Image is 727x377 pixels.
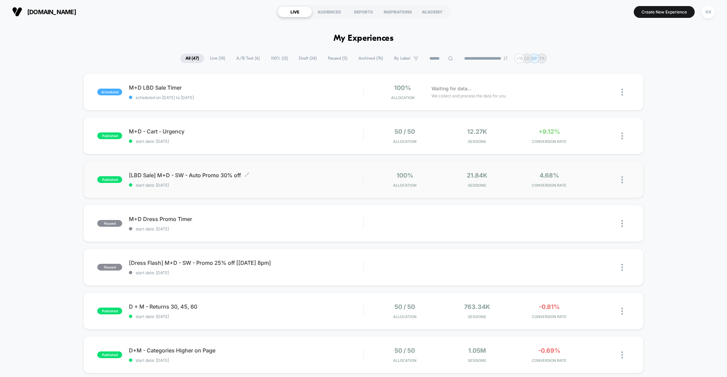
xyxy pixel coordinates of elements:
[346,6,381,17] div: REPORTS
[621,89,623,96] img: close
[323,54,352,63] span: Paused ( 5 )
[129,270,363,275] span: start date: [DATE]
[394,128,415,135] span: 50 / 50
[621,132,623,139] img: close
[129,259,363,266] span: [Dress Flash] M+D - SW - Promo 25% off [[DATE] 8pm]
[381,6,415,17] div: INSPIRATIONS
[129,172,363,179] span: [LBD Sale] M+D - SW - Auto Promo 30% off
[524,56,530,61] p: CD
[394,347,415,354] span: 50 / 50
[621,176,623,183] img: close
[180,54,204,63] span: All ( 47 )
[464,303,490,310] span: 763.34k
[393,314,416,319] span: Allocation
[702,5,715,19] div: KK
[97,264,122,271] span: paused
[394,56,410,61] span: By Label
[353,54,388,63] span: Archived ( 76 )
[467,128,487,135] span: 12.27k
[443,358,511,363] span: Sessions
[97,89,122,95] span: scheduled
[396,172,413,179] span: 100%
[538,347,560,354] span: -0.69%
[97,351,122,358] span: published
[431,85,472,92] span: Waiting for data...
[443,139,511,144] span: Sessions
[515,358,584,363] span: CONVERSION RATE
[294,54,322,63] span: Draft ( 24 )
[312,6,346,17] div: AUDIENCES
[621,264,623,271] img: close
[231,54,265,63] span: A/B Test ( 6 )
[431,93,506,99] span: We collect and process the data for you
[129,226,363,231] span: start date: [DATE]
[634,6,695,18] button: Create New Experience
[266,54,293,63] span: 100% ( 12 )
[621,351,623,358] img: close
[443,183,511,188] span: Sessions
[540,172,559,179] span: 4.68%
[27,8,76,15] span: [DOMAIN_NAME]
[334,34,394,43] h1: My Experiences
[700,5,717,19] button: KK
[205,54,230,63] span: Live ( 18 )
[539,303,560,310] span: -0.81%
[391,95,414,100] span: Allocation
[621,220,623,227] img: close
[394,84,411,91] span: 100%
[129,139,363,144] span: start date: [DATE]
[97,220,122,227] span: paused
[415,6,449,17] div: ACADEMY
[10,6,78,17] button: [DOMAIN_NAME]
[129,358,363,363] span: start date: [DATE]
[468,347,486,354] span: 1.05M
[515,314,584,319] span: CONVERSION RATE
[129,216,363,222] span: M+D Dress Promo Timer
[531,56,537,61] p: DP
[129,95,363,100] span: scheduled on [DATE] to [DATE]
[97,176,122,183] span: published
[443,314,511,319] span: Sessions
[467,172,487,179] span: 21.84k
[393,139,416,144] span: Allocation
[278,6,312,17] div: LIVE
[129,303,363,310] span: D + M - Returns 30, 45, 60
[129,347,363,354] span: D+M - Categories Higher on Page
[129,314,363,319] span: start date: [DATE]
[129,84,363,91] span: M+D LBD Sale Timer
[12,7,22,17] img: Visually logo
[515,139,584,144] span: CONVERSION RATE
[129,128,363,135] span: M+D - Cart - Urgency
[97,132,122,139] span: published
[621,308,623,315] img: close
[97,308,122,314] span: published
[515,183,584,188] span: CONVERSION RATE
[393,183,416,188] span: Allocation
[129,183,363,188] span: start date: [DATE]
[393,358,416,363] span: Allocation
[539,56,545,61] p: TR
[394,303,415,310] span: 50 / 50
[515,54,524,63] div: + 15
[504,56,508,60] img: end
[539,128,560,135] span: +9.12%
